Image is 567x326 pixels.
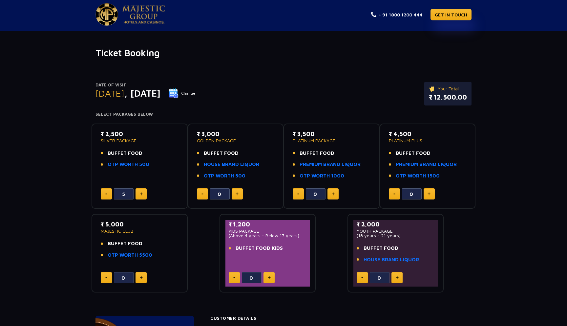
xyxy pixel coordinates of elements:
[95,112,472,117] h4: Select Packages Below
[357,220,434,229] p: ₹ 2,000
[371,11,422,18] a: + 91 1800 1200 444
[364,256,419,264] a: HOUSE BRAND LIQUOR
[201,194,203,195] img: minus
[361,277,363,278] img: minus
[140,192,143,196] img: plus
[229,220,306,229] p: ₹ 1,200
[389,129,467,138] p: ₹ 4,500
[357,229,434,233] p: YOUTH PACKAGE
[95,3,118,26] img: Majestic Pride
[396,172,440,180] a: OTP WORTH 1500
[389,138,467,143] p: PLATINUM PLUS
[108,240,142,247] span: BUFFET FOOD
[95,82,196,88] p: Date of Visit
[197,129,275,138] p: ₹ 3,000
[204,161,259,168] a: HOUSE BRAND LIQUOR
[430,9,472,20] a: GET IN TOUCH
[210,316,472,321] h4: Customer Details
[236,192,239,196] img: plus
[429,85,436,92] img: ticket
[300,161,361,168] a: PREMIUM BRAND LIQUOR
[168,88,196,99] button: Change
[101,138,178,143] p: SILVER PACKAGE
[396,161,457,168] a: PREMIUM BRAND LIQUOR
[236,244,283,252] span: BUFFET FOOD KIDS
[108,251,152,259] a: OTP WORTH 5500
[293,129,370,138] p: ₹ 3,500
[229,233,306,238] p: (Above 4 years - Below 17 years)
[95,47,472,58] h1: Ticket Booking
[300,150,334,157] span: BUFFET FOOD
[105,277,107,278] img: minus
[332,192,335,196] img: plus
[428,192,430,196] img: plus
[122,5,165,24] img: Majestic Pride
[204,150,239,157] span: BUFFET FOOD
[429,92,467,102] p: ₹ 12,500.00
[197,138,275,143] p: GOLDEN PACKAGE
[300,172,344,180] a: OTP WORTH 1000
[108,161,149,168] a: OTP WORTH 500
[357,233,434,238] p: (18 years - 21 years)
[396,150,430,157] span: BUFFET FOOD
[105,194,107,195] img: minus
[293,138,370,143] p: PLATINUM PACKAGE
[297,194,299,195] img: minus
[101,220,178,229] p: ₹ 5,000
[429,85,467,92] p: Your Total
[268,276,271,279] img: plus
[140,276,143,279] img: plus
[396,276,399,279] img: plus
[95,88,124,99] span: [DATE]
[204,172,245,180] a: OTP WORTH 500
[124,88,160,99] span: , [DATE]
[229,229,306,233] p: KIDS PACKAGE
[393,194,395,195] img: minus
[101,229,178,233] p: MAJESTIC CLUB
[233,277,235,278] img: minus
[101,129,178,138] p: ₹ 2,500
[108,150,142,157] span: BUFFET FOOD
[364,244,398,252] span: BUFFET FOOD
